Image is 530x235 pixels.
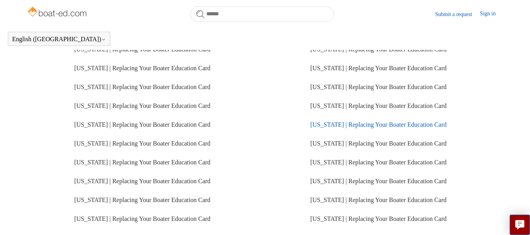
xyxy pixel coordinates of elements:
a: [US_STATE] | Replacing Your Boater Education Card [74,65,210,71]
a: [US_STATE] | Replacing Your Boater Education Card [74,197,210,203]
a: [US_STATE] | Replacing Your Boater Education Card [310,102,446,109]
a: [US_STATE] | Replacing Your Boater Education Card [74,159,210,166]
a: Sign in [480,9,503,19]
a: [US_STATE] | Replacing Your Boater Education Card [310,121,446,128]
button: Live chat [510,215,530,235]
a: [US_STATE] | Replacing Your Boater Education Card [310,197,446,203]
a: [US_STATE] | Replacing Your Boater Education Card [74,84,210,90]
a: Submit a request [435,10,480,18]
a: [US_STATE] | Replacing Your Boater Education Card [74,215,210,222]
a: [US_STATE] | Replacing Your Boater Education Card [74,140,210,147]
a: [US_STATE] | Replacing Your Boater Education Card [310,178,446,184]
a: [US_STATE] | Replacing Your Boater Education Card [310,159,446,166]
a: [US_STATE] | Replacing Your Boater Education Card [310,84,446,90]
a: [US_STATE] | Replacing Your Boater Education Card [310,65,446,71]
a: [US_STATE] | Replacing Your Boater Education Card [310,140,446,147]
input: Search [190,6,334,22]
a: [US_STATE] | Replacing Your Boater Education Card [310,215,446,222]
a: [US_STATE] | Replacing Your Boater Education Card [74,102,210,109]
a: [US_STATE] | Replacing Your Boater Education Card [74,178,210,184]
button: English ([GEOGRAPHIC_DATA]) [12,36,106,43]
a: [US_STATE] | Replacing Your Boater Education Card [74,121,210,128]
img: Boat-Ed Help Center home page [27,5,89,20]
